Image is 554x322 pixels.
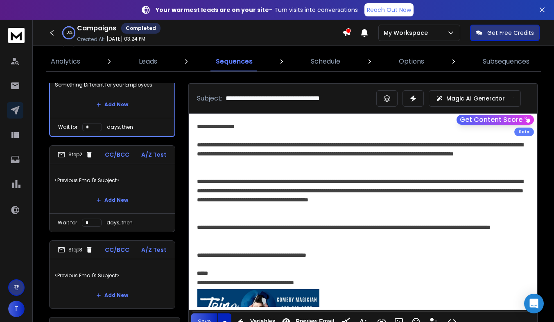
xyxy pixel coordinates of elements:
button: Add New [90,287,135,304]
p: Schedule [311,57,340,66]
button: T [8,301,25,317]
p: Get Free Credits [487,29,534,37]
p: CC/BCC [105,246,129,254]
li: Step2CC/BCCA/Z Test<Previous Email's Subject>Add NewWait fordays, then [49,145,175,232]
p: – Turn visits into conversations [156,6,358,14]
a: Options [394,52,429,71]
p: Sequences [216,57,253,66]
p: Analytics [51,57,80,66]
p: days, then [106,219,133,226]
a: Subsequences [478,52,534,71]
p: Subsequences [483,57,529,66]
button: Magic AI Generator [429,90,521,107]
a: Leads [134,52,162,71]
p: CC/BCC [105,151,129,159]
div: Completed [121,23,161,34]
p: Wait for [58,219,77,226]
p: Created At: [77,36,105,43]
p: <Previous Email's Subject> [54,264,170,287]
div: Step 2 [58,151,93,158]
p: A/Z Test [141,151,167,159]
p: Magic AI Generator [446,94,505,103]
strong: Your warmest leads are on your site [156,6,269,14]
li: Step1CC/BCCA/Z TestSomething Different for your EmployeesAdd NewWait fordays, then [49,49,175,137]
p: Wait for [58,124,77,130]
p: Options [399,57,424,66]
div: Step 3 [58,246,93,253]
a: Schedule [306,52,345,71]
p: A/Z Test [141,246,167,254]
button: Get Free Credits [470,25,540,41]
p: Leads [139,57,157,66]
p: days, then [107,124,133,130]
a: Reach Out Now [364,3,414,16]
li: Step3CC/BCCA/Z Test<Previous Email's Subject>Add New [49,240,175,309]
a: Analytics [46,52,85,71]
p: [DATE] 03:24 PM [106,36,145,42]
p: <Previous Email's Subject> [54,169,170,192]
a: Sequences [211,52,258,71]
p: My Workspace [384,29,431,37]
div: Open Intercom Messenger [524,294,544,313]
button: Get Content Score [457,115,534,125]
p: 100 % [66,30,72,35]
h1: Campaigns [77,23,116,33]
div: Beta [514,128,534,136]
p: Subject: [197,94,222,103]
img: logo [8,28,25,43]
button: Add New [90,96,135,113]
button: Add New [90,192,135,208]
p: Something Different for your Employees [55,73,170,96]
p: Reach Out Now [367,6,411,14]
